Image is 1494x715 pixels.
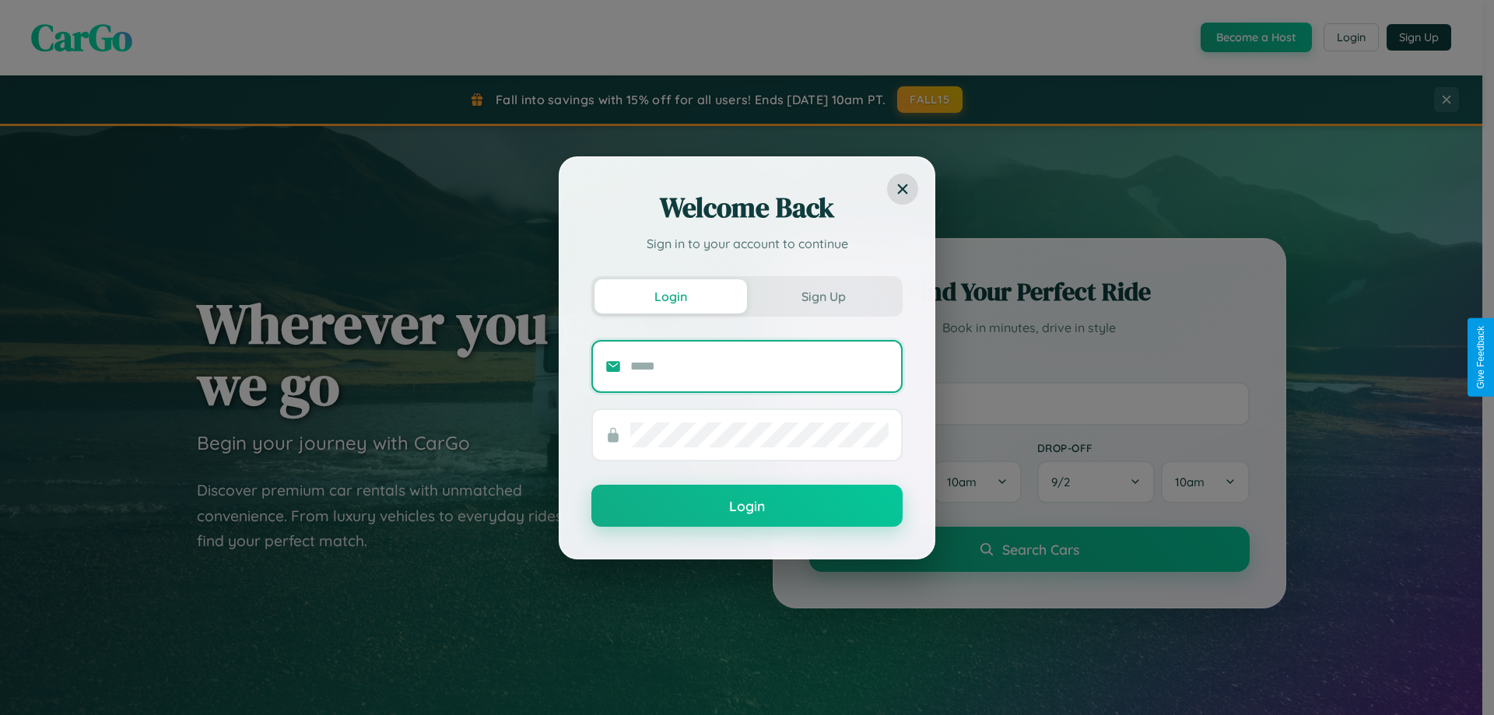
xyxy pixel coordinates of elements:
[591,485,903,527] button: Login
[1475,326,1486,389] div: Give Feedback
[594,279,747,314] button: Login
[747,279,900,314] button: Sign Up
[591,189,903,226] h2: Welcome Back
[591,234,903,253] p: Sign in to your account to continue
